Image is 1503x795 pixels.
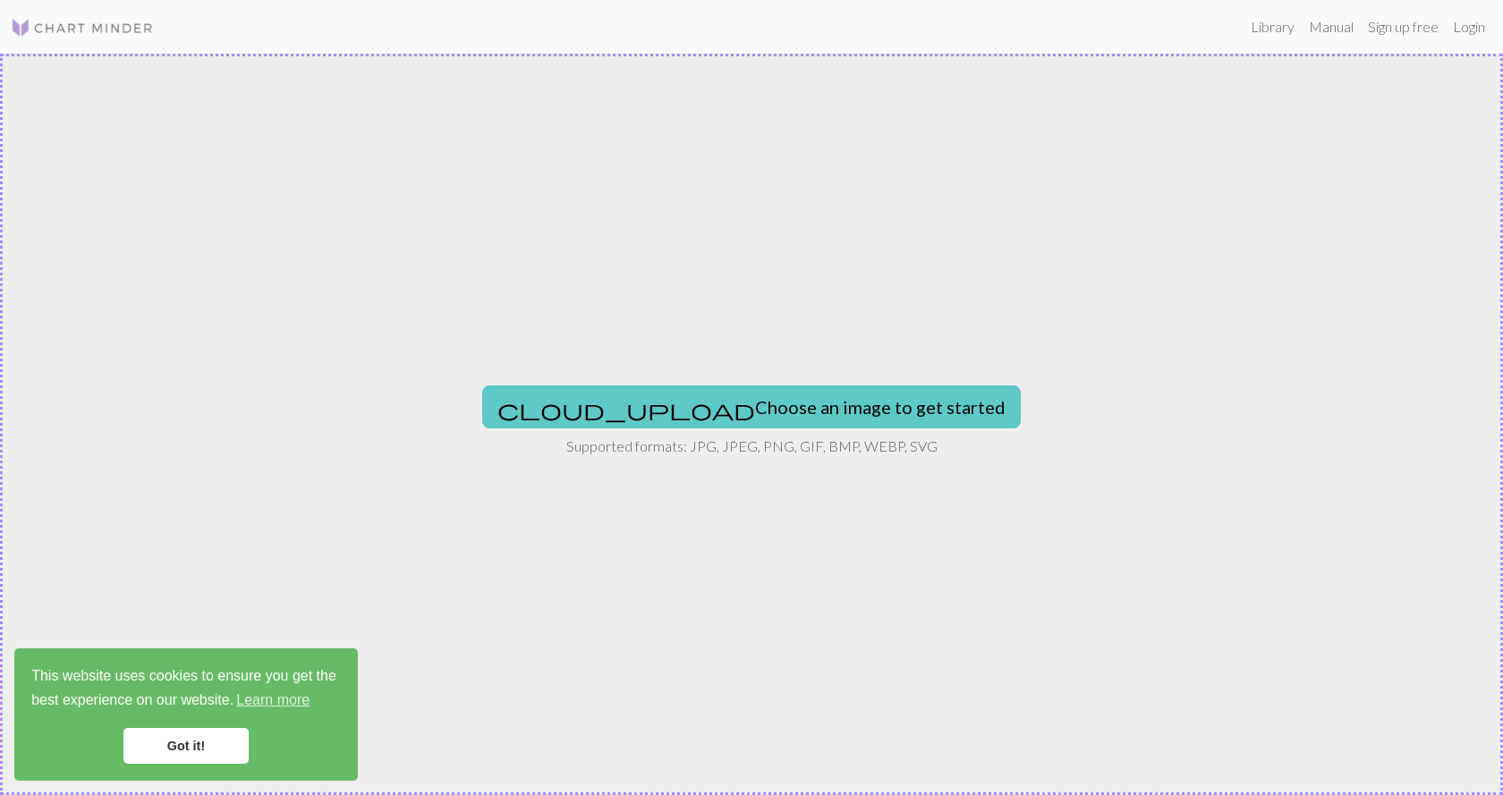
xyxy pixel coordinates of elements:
[1361,9,1446,45] a: Sign up free
[497,397,755,422] span: cloud_upload
[11,17,154,38] img: Logo
[123,728,249,764] a: dismiss cookie message
[566,436,938,457] p: Supported formats: JPG, JPEG, PNG, GIF, BMP, WEBP, SVG
[482,385,1021,428] button: Choose an image to get started
[1446,9,1492,45] a: Login
[1244,9,1302,45] a: Library
[1302,9,1361,45] a: Manual
[14,648,358,781] div: cookieconsent
[234,687,312,714] a: learn more about cookies
[31,665,341,714] span: This website uses cookies to ensure you get the best experience on our website.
